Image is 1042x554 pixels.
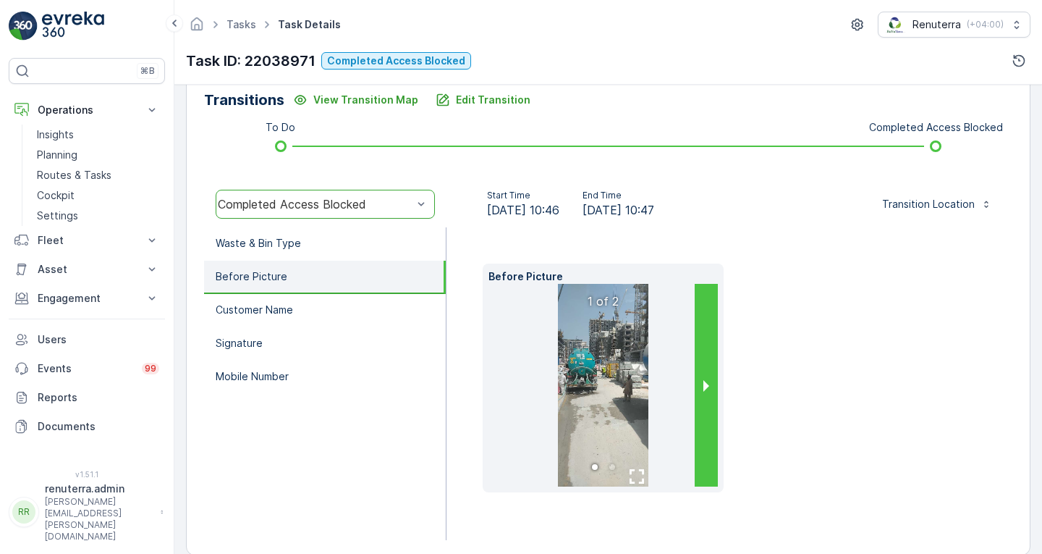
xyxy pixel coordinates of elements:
a: Users [9,325,165,354]
button: Engagement [9,284,165,313]
button: Transition Location [873,193,1001,216]
button: Asset [9,255,165,284]
p: Start Time [487,190,559,201]
p: Signature [216,336,263,351]
div: Completed Access Blocked [218,198,412,211]
p: Before Picture [488,269,718,284]
button: Completed Access Blocked [321,52,471,70]
img: logo_light-DOdMpM7g.png [42,12,104,41]
button: Edit Transition [427,88,539,112]
p: Waste & Bin Type [216,236,301,251]
p: Cockpit [37,188,75,203]
p: Documents [38,419,159,434]
a: Documents [9,412,165,441]
a: Tasks [226,18,256,30]
button: Operations [9,96,165,125]
p: Reports [38,390,159,405]
p: To Do [266,120,295,135]
p: Insights [37,127,74,142]
p: View Transition Map [313,93,418,107]
a: Reports [9,383,165,412]
p: Customer Name [216,303,293,317]
p: ⌘B [140,65,155,77]
p: Task ID: 22038971 [186,50,315,72]
p: End Time [583,190,654,201]
p: Asset [38,262,136,277]
p: Edit Transition [456,93,530,107]
p: Transitions [204,89,284,111]
p: Events [38,361,133,376]
li: slide item 1 [592,464,598,470]
p: Completed Access Blocked [327,54,465,68]
p: ( +04:00 ) [967,19,1004,30]
p: Fleet [38,233,136,248]
p: 99 [145,363,156,374]
span: [DATE] 10:47 [583,201,654,219]
p: 1 of 2 [584,291,622,311]
a: Routes & Tasks [31,165,165,185]
p: Transition Location [882,197,975,211]
p: renuterra.admin [45,482,153,496]
button: RRrenuterra.admin[PERSON_NAME][EMAIL_ADDRESS][PERSON_NAME][DOMAIN_NAME] [9,482,165,542]
li: slide item 2 [609,464,615,470]
button: View Transition Map [284,88,427,112]
a: Insights [31,125,165,145]
a: Homepage [189,22,205,34]
img: logo [9,12,38,41]
span: [DATE] 10:46 [487,201,559,219]
img: Screenshot_2024-07-26_at_13.33.01.png [884,17,907,33]
p: Before Picture [216,269,287,284]
button: Renuterra(+04:00) [878,12,1030,38]
p: Renuterra [912,17,961,32]
a: Planning [31,145,165,165]
p: [PERSON_NAME][EMAIL_ADDRESS][PERSON_NAME][DOMAIN_NAME] [45,496,153,542]
p: Routes & Tasks [37,168,111,182]
a: Events99 [9,354,165,383]
p: Users [38,332,159,347]
img: d9d4005e26c047679809f5998b780030.jpg [558,284,649,487]
button: Fleet [9,226,165,255]
div: RR [12,500,35,524]
span: Task Details [275,17,344,32]
button: next slide / item [695,284,718,487]
p: Completed Access Blocked [869,120,1003,135]
p: Engagement [38,291,136,306]
a: Cockpit [31,185,165,206]
p: Planning [37,148,77,162]
p: Settings [37,209,78,223]
p: Operations [38,103,136,117]
p: Mobile Number [216,369,289,384]
a: Settings [31,206,165,226]
span: v 1.51.1 [9,470,165,479]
